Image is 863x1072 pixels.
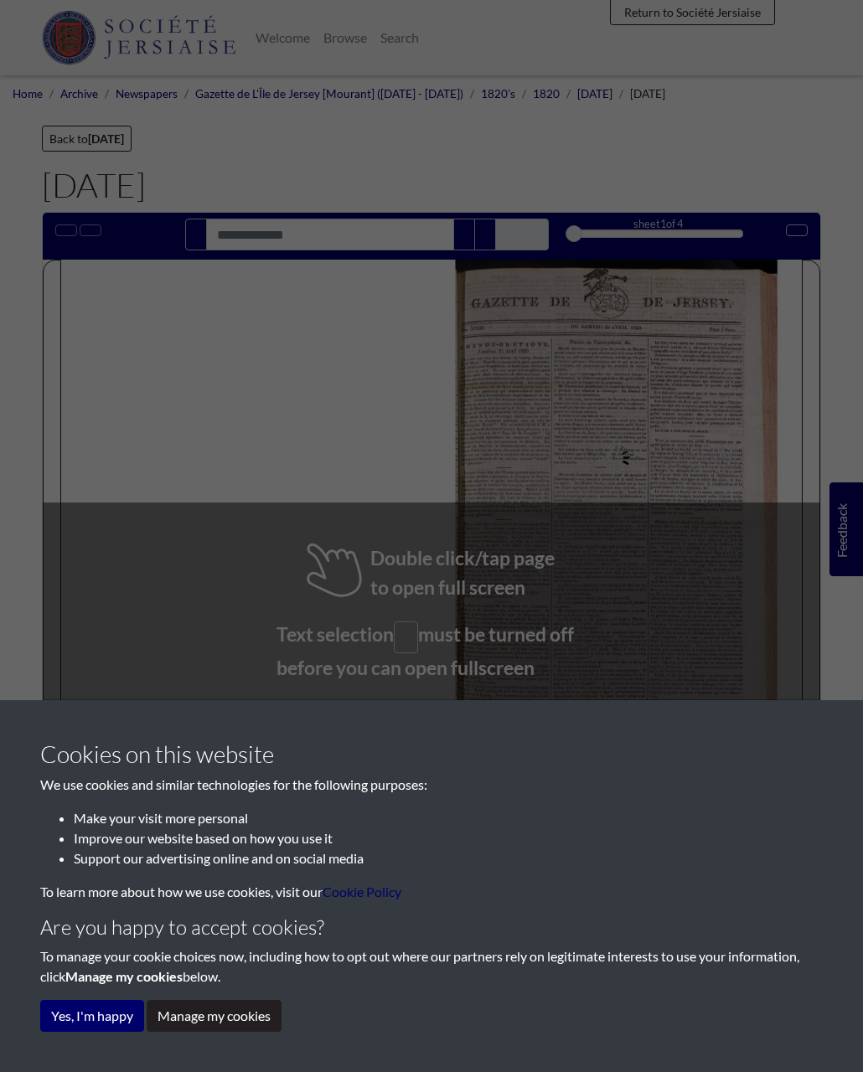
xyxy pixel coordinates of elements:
[40,740,823,769] h3: Cookies on this website
[74,828,823,848] li: Improve our website based on how you use it
[40,882,823,902] p: To learn more about how we use cookies, visit our
[74,848,823,868] li: Support our advertising online and on social media
[40,775,823,795] p: We use cookies and similar technologies for the following purposes:
[40,946,823,987] p: To manage your cookie choices now, including how to opt out where our partners rely on legitimate...
[147,1000,282,1032] button: Manage my cookies
[74,808,823,828] li: Make your visit more personal
[65,968,183,984] strong: Manage my cookies
[40,915,823,940] h4: Are you happy to accept cookies?
[323,884,401,899] a: learn more about cookies
[40,1000,144,1032] button: Yes, I'm happy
